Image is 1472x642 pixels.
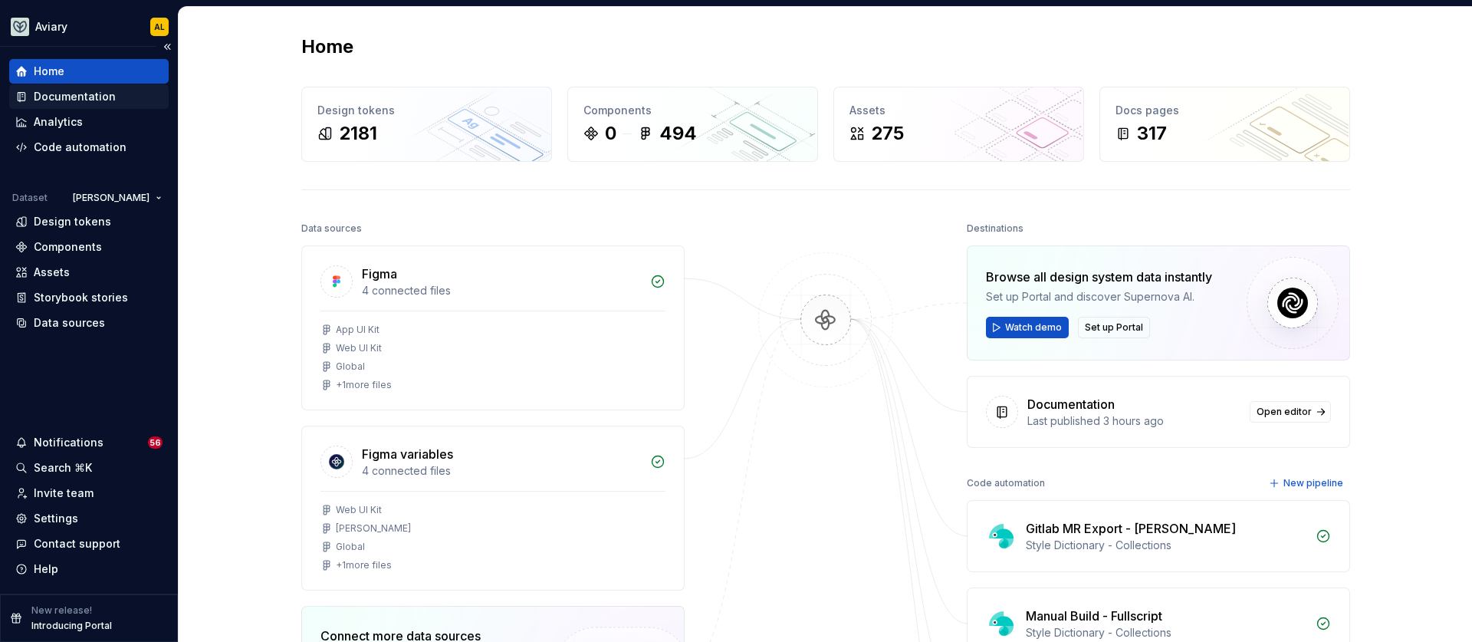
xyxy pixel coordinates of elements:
a: Figma4 connected filesApp UI KitWeb UI KitGlobal+1more files [301,245,685,410]
div: AL [154,21,165,33]
a: Storybook stories [9,285,169,310]
div: Search ⌘K [34,460,92,476]
a: Components [9,235,169,259]
div: Help [34,561,58,577]
div: Analytics [34,114,83,130]
div: Docs pages [1115,103,1334,118]
div: Settings [34,511,78,526]
h2: Home [301,35,353,59]
button: Set up Portal [1078,317,1150,338]
a: Home [9,59,169,84]
div: Manual Build - Fullscript [1026,607,1162,625]
div: 4 connected files [362,283,641,298]
div: Documentation [34,89,116,104]
div: Design tokens [317,103,536,118]
div: 317 [1137,121,1167,146]
a: Code automation [9,135,169,160]
div: Dataset [12,192,48,204]
div: Code automation [967,472,1045,494]
div: Home [34,64,64,79]
div: Style Dictionary - Collections [1026,538,1306,553]
div: App UI Kit [336,324,379,336]
div: Documentation [1027,395,1115,413]
a: Figma variables4 connected filesWeb UI Kit[PERSON_NAME]Global+1more files [301,426,685,591]
img: 256e2c79-9abd-4d59-8978-03feab5a3943.png [11,18,29,36]
div: Components [34,239,102,255]
div: Browse all design system data instantly [986,268,1212,286]
button: Search ⌘K [9,456,169,480]
div: Design tokens [34,214,111,229]
div: Web UI Kit [336,504,382,516]
button: Help [9,557,169,581]
div: Invite team [34,486,94,501]
button: Contact support [9,532,169,556]
div: Global [336,361,365,373]
a: Documentation [9,84,169,109]
button: Collapse sidebar [156,36,178,58]
div: Aviary [35,19,67,35]
a: Analytics [9,110,169,134]
span: Watch demo [1005,321,1062,334]
div: Set up Portal and discover Supernova AI. [986,289,1212,305]
span: New pipeline [1283,477,1343,489]
button: New pipeline [1264,472,1350,494]
div: Components [583,103,802,118]
div: Global [336,541,365,553]
div: Style Dictionary - Collections [1026,625,1306,640]
a: Components0494 [567,87,818,162]
div: [PERSON_NAME] [336,522,411,535]
button: Watch demo [986,317,1069,338]
div: 0 [605,121,616,146]
div: + 1 more files [336,379,392,391]
button: Notifications56 [9,430,169,455]
span: 56 [148,436,163,449]
div: 4 connected files [362,463,641,479]
div: Data sources [301,218,362,239]
div: Code automation [34,140,127,155]
p: Introducing Portal [31,620,112,632]
div: Notifications [34,435,103,450]
div: Data sources [34,315,105,331]
a: Settings [9,506,169,531]
div: 2181 [339,121,377,146]
div: Figma [362,265,397,283]
div: Destinations [967,218,1024,239]
div: Assets [849,103,1068,118]
a: Docs pages317 [1099,87,1350,162]
a: Invite team [9,481,169,505]
a: Open editor [1250,401,1331,423]
span: Open editor [1257,406,1312,418]
div: Storybook stories [34,290,128,305]
div: Gitlab MR Export - [PERSON_NAME] [1026,519,1236,538]
div: Assets [34,265,70,280]
a: Assets [9,260,169,285]
a: Data sources [9,311,169,335]
div: 494 [659,121,697,146]
div: Last published 3 hours ago [1027,413,1240,429]
a: Design tokens2181 [301,87,552,162]
div: Figma variables [362,445,453,463]
div: Web UI Kit [336,342,382,354]
span: [PERSON_NAME] [73,192,149,204]
span: Set up Portal [1085,321,1143,334]
div: Contact support [34,536,120,551]
button: AviaryAL [3,10,175,43]
div: + 1 more files [336,559,392,571]
a: Assets275 [833,87,1084,162]
a: Design tokens [9,209,169,234]
button: [PERSON_NAME] [66,187,169,209]
p: New release! [31,604,92,617]
div: 275 [871,121,904,146]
